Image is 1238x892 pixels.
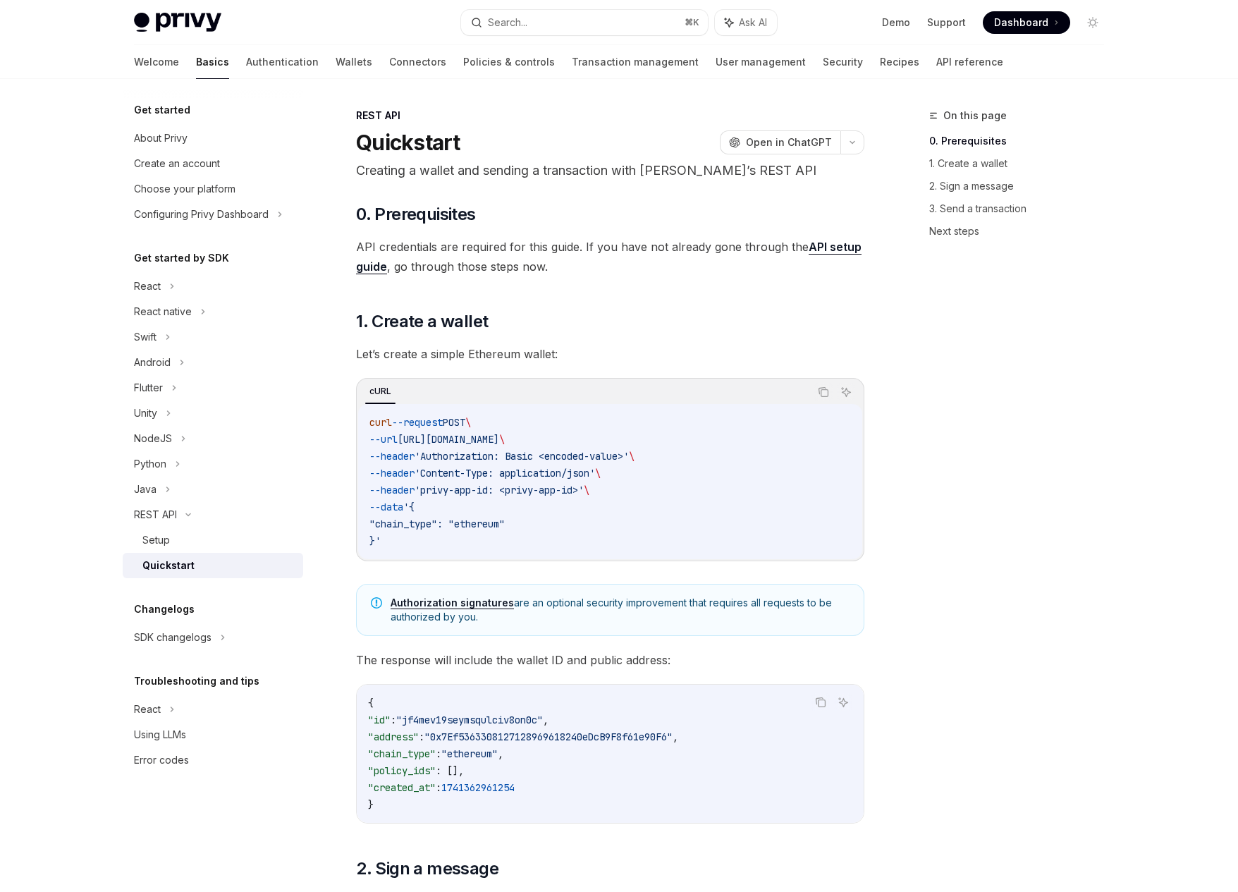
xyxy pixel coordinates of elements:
span: , [673,731,678,743]
div: Error codes [134,752,189,769]
a: Setup [123,527,303,553]
a: Choose your platform [123,176,303,202]
span: ⌘ K [685,17,699,28]
span: "created_at" [368,781,436,794]
span: --header [369,467,415,479]
span: \ [465,416,471,429]
a: Basics [196,45,229,79]
div: React [134,701,161,718]
button: Copy the contents from the code block [811,693,830,711]
div: React [134,278,161,295]
button: Ask AI [715,10,777,35]
h5: Get started by SDK [134,250,229,267]
span: '{ [403,501,415,513]
span: "address" [368,731,419,743]
span: --data [369,501,403,513]
span: "chain_type": "ethereum" [369,518,505,530]
div: NodeJS [134,430,172,447]
span: : [419,731,424,743]
span: curl [369,416,392,429]
div: REST API [356,109,864,123]
a: Support [927,16,966,30]
button: Open in ChatGPT [720,130,840,154]
a: 2. Sign a message [929,175,1115,197]
span: POST [443,416,465,429]
span: 'Authorization: Basic <encoded-value>' [415,450,629,463]
button: Ask AI [837,383,855,401]
span: }' [369,534,381,547]
span: Let’s create a simple Ethereum wallet: [356,344,864,364]
span: 1741362961254 [441,781,515,794]
a: Demo [882,16,910,30]
a: Wallets [336,45,372,79]
span: : [], [436,764,464,777]
a: Error codes [123,747,303,773]
div: Flutter [134,379,163,396]
a: Welcome [134,45,179,79]
span: The response will include the wallet ID and public address: [356,650,864,670]
span: Ask AI [739,16,767,30]
span: --header [369,450,415,463]
span: 0. Prerequisites [356,203,475,226]
span: [URL][DOMAIN_NAME] [398,433,499,446]
div: Swift [134,329,157,346]
div: Setup [142,532,170,549]
a: User management [716,45,806,79]
button: Search...⌘K [461,10,708,35]
div: Using LLMs [134,726,186,743]
a: Quickstart [123,553,303,578]
a: Policies & controls [463,45,555,79]
a: 1. Create a wallet [929,152,1115,175]
span: Dashboard [994,16,1048,30]
h5: Get started [134,102,190,118]
span: { [368,697,374,709]
a: Using LLMs [123,722,303,747]
a: API reference [936,45,1003,79]
span: \ [499,433,505,446]
span: , [543,714,548,726]
span: --header [369,484,415,496]
div: About Privy [134,130,188,147]
span: } [368,798,374,811]
a: Authorization signatures [391,597,514,609]
svg: Note [371,597,382,609]
span: 2. Sign a message [356,857,498,880]
div: Choose your platform [134,181,235,197]
a: Dashboard [983,11,1070,34]
span: On this page [943,107,1007,124]
a: Security [823,45,863,79]
div: Android [134,354,171,371]
div: Configuring Privy Dashboard [134,206,269,223]
button: Copy the contents from the code block [814,383,833,401]
div: REST API [134,506,177,523]
div: Python [134,456,166,472]
div: Unity [134,405,157,422]
div: React native [134,303,192,320]
span: : [436,747,441,760]
span: 1. Create a wallet [356,310,488,333]
span: "ethereum" [441,747,498,760]
span: "chain_type" [368,747,436,760]
div: Create an account [134,155,220,172]
span: 'privy-app-id: <privy-app-id>' [415,484,584,496]
span: API credentials are required for this guide. If you have not already gone through the , go throug... [356,237,864,276]
span: "jf4mev19seymsqulciv8on0c" [396,714,543,726]
a: About Privy [123,126,303,151]
a: Authentication [246,45,319,79]
span: "0x7Ef5363308127128969618240eDcB9F8f61e90F6" [424,731,673,743]
h1: Quickstart [356,130,460,155]
button: Toggle dark mode [1081,11,1104,34]
a: Recipes [880,45,919,79]
a: 3. Send a transaction [929,197,1115,220]
span: are an optional security improvement that requires all requests to be authorized by you. [391,596,850,624]
span: \ [629,450,635,463]
a: Connectors [389,45,446,79]
span: \ [595,467,601,479]
a: 0. Prerequisites [929,130,1115,152]
span: "policy_ids" [368,764,436,777]
p: Creating a wallet and sending a transaction with [PERSON_NAME]’s REST API [356,161,864,181]
span: \ [584,484,589,496]
div: Java [134,481,157,498]
img: light logo [134,13,221,32]
span: : [436,781,441,794]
